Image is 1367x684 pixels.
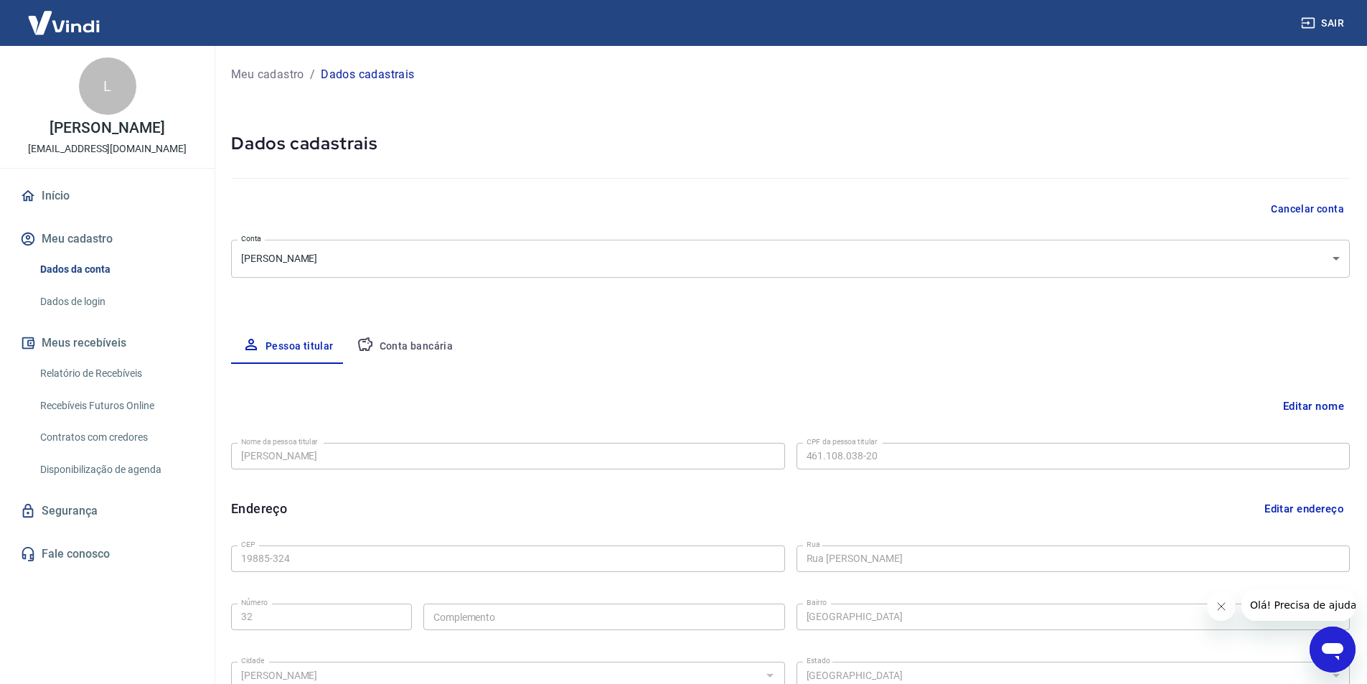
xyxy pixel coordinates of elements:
a: Contratos com credores [34,423,197,452]
a: Disponibilização de agenda [34,455,197,484]
div: L [79,57,136,115]
input: Digite aqui algumas palavras para buscar a cidade [235,666,757,684]
a: Fale conosco [17,538,197,570]
p: Dados cadastrais [321,66,414,83]
iframe: Mensagem da empresa [1241,589,1356,621]
label: Nome da pessoa titular [241,436,318,447]
button: Conta bancária [345,329,465,364]
p: [EMAIL_ADDRESS][DOMAIN_NAME] [28,141,187,156]
iframe: Botão para abrir a janela de mensagens [1310,627,1356,673]
label: CPF da pessoa titular [807,436,878,447]
label: Número [241,597,268,608]
div: [PERSON_NAME] [231,240,1350,278]
button: Meus recebíveis [17,327,197,359]
button: Pessoa titular [231,329,345,364]
p: [PERSON_NAME] [50,121,164,136]
a: Dados da conta [34,255,197,284]
a: Meu cadastro [231,66,304,83]
button: Cancelar conta [1265,196,1350,222]
button: Sair [1298,10,1350,37]
label: Estado [807,655,830,666]
h5: Dados cadastrais [231,132,1350,155]
a: Segurança [17,495,197,527]
label: CEP [241,539,255,550]
a: Recebíveis Futuros Online [34,391,197,421]
label: Rua [807,539,820,550]
h6: Endereço [231,499,287,518]
a: Dados de login [34,287,197,317]
label: Bairro [807,597,827,608]
button: Editar nome [1277,393,1350,420]
label: Conta [241,233,261,244]
span: Olá! Precisa de ajuda? [9,10,121,22]
button: Editar endereço [1259,495,1350,523]
img: Vindi [17,1,111,44]
iframe: Fechar mensagem [1207,592,1236,621]
a: Início [17,180,197,212]
p: / [310,66,315,83]
button: Meu cadastro [17,223,197,255]
a: Relatório de Recebíveis [34,359,197,388]
label: Cidade [241,655,264,666]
